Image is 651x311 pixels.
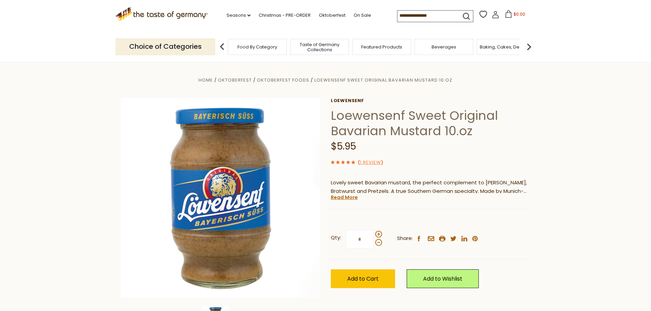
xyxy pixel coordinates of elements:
[331,179,531,196] p: Lovely sweet Bavarian mustard, the perfect complement to [PERSON_NAME], Bratwurst and Pretzels. A...
[514,11,525,17] span: $0.00
[331,98,531,103] a: Loewensenf
[238,44,277,50] a: Food By Category
[331,108,531,139] h1: Loewensenf Sweet Original Bavarian Mustard 10.oz
[227,12,250,19] a: Seasons
[346,230,374,249] input: Qty:
[215,40,229,54] img: previous arrow
[480,44,533,50] a: Baking, Cakes, Desserts
[121,98,321,298] img: Loewensenf Sweet Original Bavarian Mustard 10.oz
[331,269,395,288] button: Add to Cart
[199,77,213,83] a: Home
[407,269,479,288] a: Add to Wishlist
[347,275,379,283] span: Add to Cart
[331,140,356,153] span: $5.95
[259,12,311,19] a: Christmas - PRE-ORDER
[331,194,358,201] a: Read More
[397,234,413,243] span: Share:
[116,38,215,55] p: Choice of Categories
[354,12,371,19] a: On Sale
[292,42,347,52] a: Taste of Germany Collections
[218,77,252,83] a: Oktoberfest
[522,40,536,54] img: next arrow
[361,44,402,50] a: Featured Products
[358,159,383,166] span: ( )
[501,10,530,20] button: $0.00
[360,159,381,166] a: 1 Review
[432,44,456,50] a: Beverages
[257,77,309,83] a: Oktoberfest Foods
[319,12,345,19] a: Oktoberfest
[331,234,341,242] strong: Qty:
[314,77,452,83] a: Loewensenf Sweet Original Bavarian Mustard 10.oz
